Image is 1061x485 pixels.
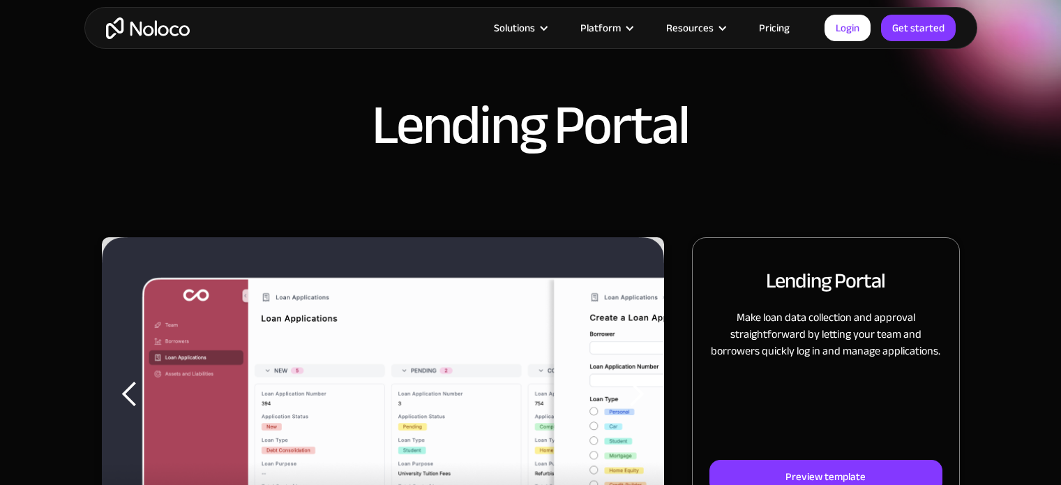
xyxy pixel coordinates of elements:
[649,19,742,37] div: Resources
[742,19,807,37] a: Pricing
[580,19,621,37] div: Platform
[106,17,190,39] a: home
[881,15,956,41] a: Get started
[372,98,689,154] h1: Lending Portal
[825,15,871,41] a: Login
[563,19,649,37] div: Platform
[494,19,535,37] div: Solutions
[476,19,563,37] div: Solutions
[666,19,714,37] div: Resources
[766,266,885,295] h2: Lending Portal
[709,309,942,359] p: Make loan data collection and approval straightforward by letting your team and borrowers quickly...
